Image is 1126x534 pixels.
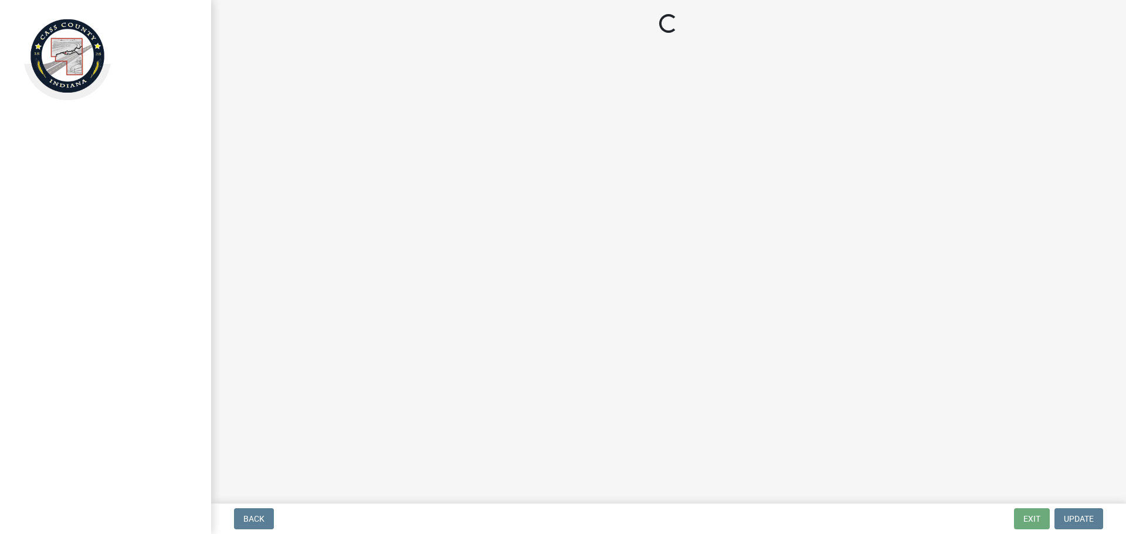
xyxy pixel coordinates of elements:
span: Back [243,514,264,523]
button: Back [234,508,274,529]
button: Update [1054,508,1103,529]
span: Update [1064,514,1094,523]
button: Exit [1014,508,1050,529]
img: Cass County, Indiana [23,12,111,100]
